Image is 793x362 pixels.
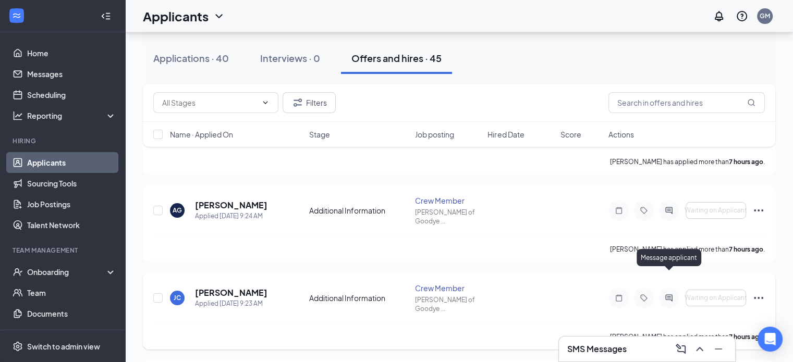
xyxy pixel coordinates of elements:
[637,249,701,266] div: Message applicant
[27,173,116,194] a: Sourcing Tools
[261,98,270,107] svg: ChevronDown
[752,204,765,217] svg: Ellipses
[101,11,111,21] svg: Collapse
[27,84,116,105] a: Scheduling
[685,294,747,302] span: Waiting on Applicant
[309,205,409,216] div: Additional Information
[11,10,22,21] svg: WorkstreamLogo
[760,11,770,20] div: GM
[567,343,627,355] h3: SMS Messages
[27,194,116,215] a: Job Postings
[608,129,634,140] span: Actions
[710,341,727,357] button: Minimize
[686,202,746,219] button: Waiting on Applicant
[487,129,524,140] span: Hired Date
[638,294,650,302] svg: Tag
[27,267,107,277] div: Onboarding
[415,283,481,293] div: Crew Member
[27,303,116,324] a: Documents
[27,152,116,173] a: Applicants
[173,206,182,215] div: AG
[174,293,181,302] div: JC
[713,10,725,22] svg: Notifications
[195,211,267,221] div: Applied [DATE] 9:24 AM
[143,7,209,25] h1: Applicants
[162,97,257,108] input: All Stages
[309,129,330,140] span: Stage
[613,206,625,215] svg: Note
[415,208,481,226] div: [PERSON_NAME] of Goodye ...
[712,343,725,355] svg: Minimize
[13,136,114,145] div: Hiring
[729,158,763,166] b: 7 hours ago
[13,246,114,255] div: Team Management
[27,215,116,235] a: Talent Network
[13,110,23,121] svg: Analysis
[283,92,336,113] button: Filter Filters
[195,287,267,298] h5: [PERSON_NAME]
[663,294,675,302] svg: ActiveChat
[13,341,23,352] svg: Settings
[27,324,116,345] a: Surveys
[729,245,763,253] b: 7 hours ago
[729,333,763,341] b: 7 hours ago
[610,245,765,254] p: [PERSON_NAME] has applied more than .
[195,298,267,309] div: Applied [DATE] 9:23 AM
[685,207,747,214] span: Waiting on Applicant
[610,157,765,166] p: [PERSON_NAME] has applied more than .
[613,294,625,302] svg: Note
[415,129,454,140] span: Job posting
[673,341,689,357] button: ComposeMessage
[309,293,409,303] div: Additional Information
[13,267,23,277] svg: UserCheck
[351,52,442,65] div: Offers and hires · 45
[27,43,116,64] a: Home
[736,10,748,22] svg: QuestionInfo
[686,290,746,306] button: Waiting on Applicant
[415,295,481,313] div: [PERSON_NAME] of Goodye ...
[195,199,267,211] h5: [PERSON_NAME]
[27,341,100,352] div: Switch to admin view
[693,343,706,355] svg: ChevronUp
[560,129,581,140] span: Score
[27,282,116,303] a: Team
[291,96,304,109] svg: Filter
[27,110,117,121] div: Reporting
[415,195,481,206] div: Crew Member
[608,92,765,113] input: Search in offers and hires
[260,52,320,65] div: Interviews · 0
[758,327,783,352] div: Open Intercom Messenger
[170,129,233,140] span: Name · Applied On
[610,332,765,341] p: [PERSON_NAME] has applied more than .
[27,64,116,84] a: Messages
[752,292,765,304] svg: Ellipses
[213,10,225,22] svg: ChevronDown
[153,52,229,65] div: Applications · 40
[691,341,708,357] button: ChevronUp
[675,343,687,355] svg: ComposeMessage
[638,206,650,215] svg: Tag
[663,206,675,215] svg: ActiveChat
[747,98,755,107] svg: MagnifyingGlass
